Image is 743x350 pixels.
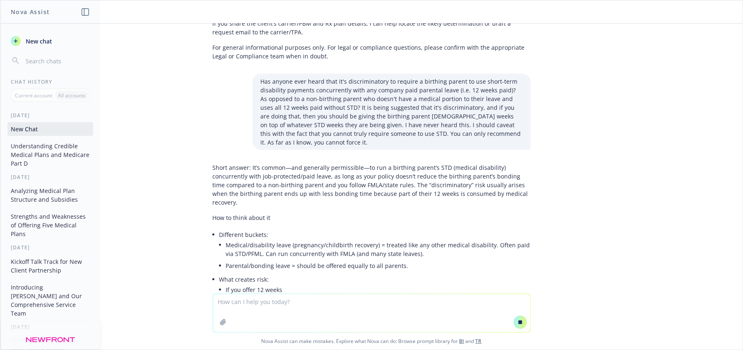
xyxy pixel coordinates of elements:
[213,43,531,60] p: For general informational purposes only. For legal or compliance questions, please confirm with t...
[7,122,93,136] button: New Chat
[7,184,93,206] button: Analyzing Medical Plan Structure and Subsidies
[476,338,482,345] a: TR
[219,229,531,273] li: Different buckets:
[1,112,100,119] div: [DATE]
[15,92,52,99] p: Current account
[213,163,531,207] p: Short answer: It’s common—and generally permissible—to run a birthing parent’s STD (medical disab...
[1,78,100,85] div: Chat History
[219,273,531,297] li: What creates risk:
[1,244,100,251] div: [DATE]
[213,213,531,222] p: How to think about it
[1,323,100,331] div: [DATE]
[7,139,93,170] button: Understanding Credible Medical Plans and Medicare Part D
[11,7,50,16] h1: Nova Assist
[226,284,531,296] li: If you offer 12 weeks
[459,338,464,345] a: BI
[7,255,93,277] button: Kickoff Talk Track for New Client Partnership
[226,260,531,272] li: Parental/bonding leave = should be offered equally to all parents.
[213,19,531,36] p: If you share the client’s carrier/PBM and Rx plan details, I can help locate the likely determina...
[226,239,531,260] li: Medical/disability leave (pregnancy/childbirth recovery) = treated like any other medical disabil...
[7,34,93,48] button: New chat
[261,77,522,147] p: Has anyone ever heard that it's discriminatory to require a birthing parent to use short-term dis...
[24,37,52,46] span: New chat
[7,280,93,320] button: Introducing [PERSON_NAME] and Our Comprehensive Service Team
[4,333,739,350] span: Nova Assist can make mistakes. Explore what Nova can do: Browse prompt library for and
[24,55,90,67] input: Search chats
[58,92,86,99] p: All accounts
[7,210,93,241] button: Strengths and Weaknesses of Offering Five Medical Plans
[1,174,100,181] div: [DATE]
